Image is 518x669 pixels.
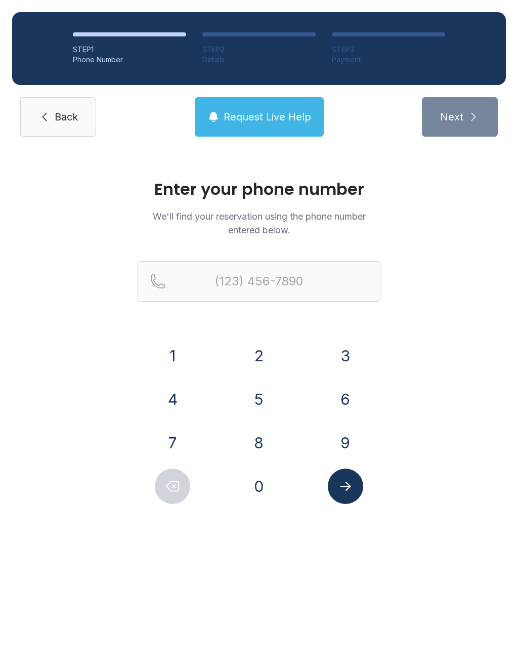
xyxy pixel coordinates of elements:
button: 3 [328,338,363,373]
input: Reservation phone number [138,261,380,302]
div: Payment [332,55,445,65]
button: 2 [241,338,277,373]
button: 9 [328,425,363,461]
span: Next [440,110,463,124]
button: Submit lookup form [328,469,363,504]
div: STEP 3 [332,45,445,55]
button: 5 [241,382,277,417]
button: 0 [241,469,277,504]
button: 4 [155,382,190,417]
div: STEP 1 [73,45,186,55]
button: 8 [241,425,277,461]
span: Request Live Help [224,110,311,124]
button: 7 [155,425,190,461]
button: Delete number [155,469,190,504]
p: We'll find your reservation using the phone number entered below. [138,210,380,237]
h1: Enter your phone number [138,181,380,197]
div: Phone Number [73,55,186,65]
div: Details [202,55,316,65]
button: 6 [328,382,363,417]
div: STEP 2 [202,45,316,55]
button: 1 [155,338,190,373]
span: Back [55,110,78,124]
